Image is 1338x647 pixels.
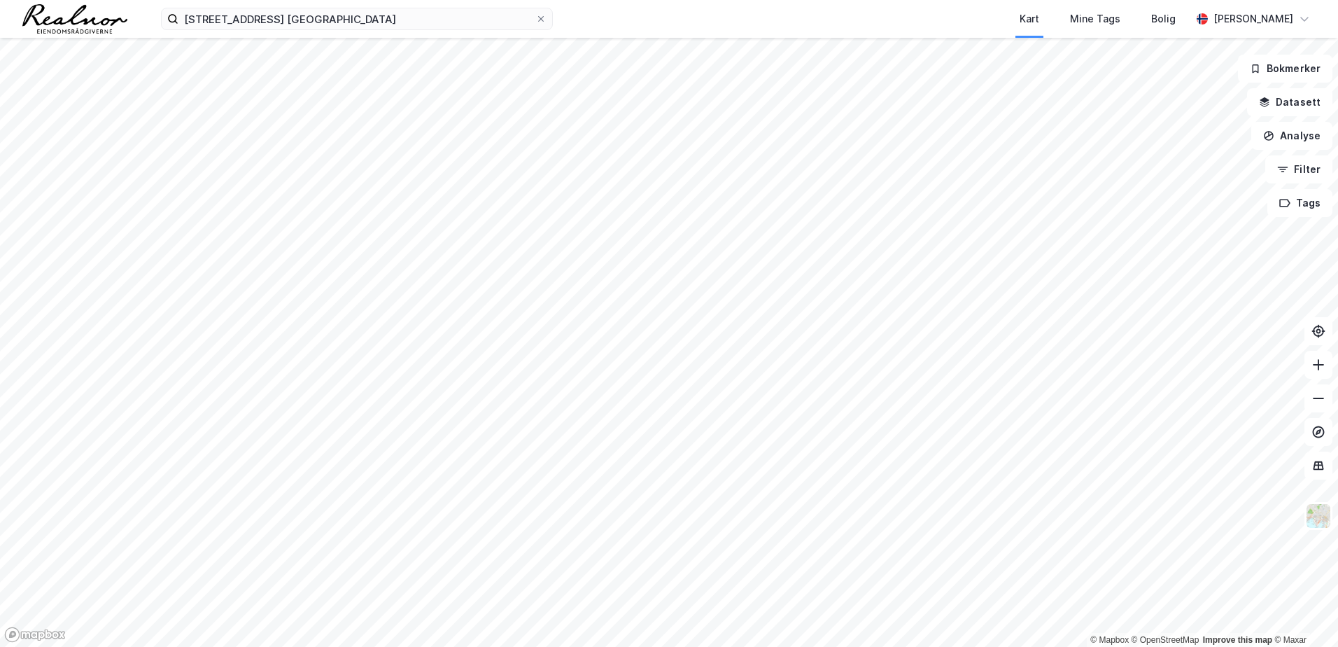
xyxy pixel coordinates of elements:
a: OpenStreetMap [1132,635,1199,645]
a: Mapbox [1090,635,1129,645]
button: Filter [1265,155,1332,183]
input: Søk på adresse, matrikkel, gårdeiere, leietakere eller personer [178,8,535,29]
a: Improve this map [1203,635,1272,645]
button: Tags [1267,189,1332,217]
div: Bolig [1151,11,1176,27]
iframe: Chat Widget [1268,580,1338,647]
div: Mine Tags [1070,11,1120,27]
a: Mapbox homepage [4,627,66,643]
img: Z [1305,503,1332,529]
button: Analyse [1251,122,1332,150]
div: Kart [1020,11,1039,27]
button: Datasett [1247,88,1332,116]
div: [PERSON_NAME] [1213,11,1293,27]
div: Kontrollprogram for chat [1268,580,1338,647]
img: realnor-logo.934646d98de889bb5806.png [22,4,127,34]
button: Bokmerker [1238,55,1332,83]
